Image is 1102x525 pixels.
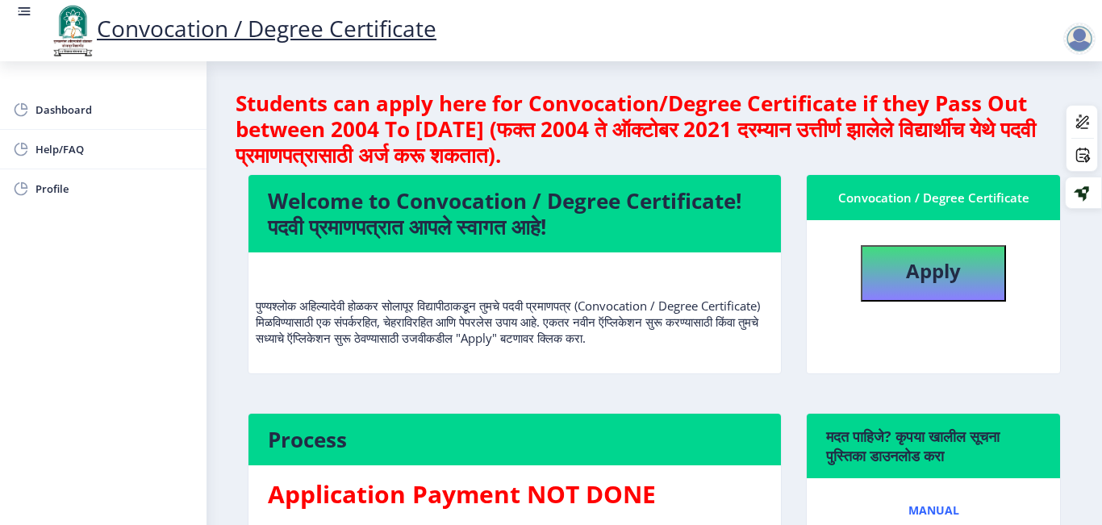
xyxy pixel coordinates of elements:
img: logo [48,3,97,58]
h3: Application Payment NOT DONE [268,478,762,510]
button: Apply [861,245,1006,302]
a: Convocation / Degree Certificate [48,13,436,44]
p: पुण्यश्लोक अहिल्यादेवी होळकर सोलापूर विद्यापीठाकडून तुमचे पदवी प्रमाणपत्र (Convocation / Degree C... [256,265,774,346]
span: Dashboard [35,100,194,119]
span: Help/FAQ [35,140,194,159]
h4: Students can apply here for Convocation/Degree Certificate if they Pass Out between 2004 To [DATE... [236,90,1073,168]
b: Apply [906,257,961,284]
span: Manual [908,504,959,517]
span: Profile [35,179,194,198]
h4: Process [268,427,762,452]
h6: मदत पाहिजे? कृपया खालील सूचना पुस्तिका डाउनलोड करा [826,427,1041,465]
h4: Welcome to Convocation / Degree Certificate! पदवी प्रमाणपत्रात आपले स्वागत आहे! [268,188,762,240]
div: Convocation / Degree Certificate [826,188,1041,207]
